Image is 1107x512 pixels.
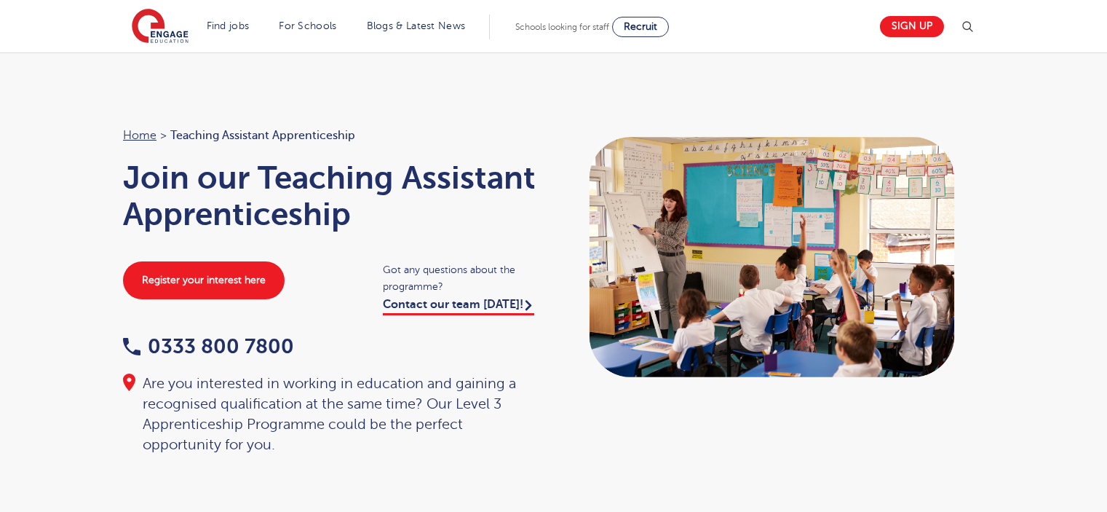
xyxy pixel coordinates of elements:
a: Contact our team [DATE]! [383,298,534,315]
a: 0333 800 7800 [123,335,294,358]
a: Find jobs [207,20,250,31]
h1: Join our Teaching Assistant Apprenticeship [123,159,539,232]
a: For Schools [279,20,336,31]
span: Schools looking for staff [515,22,609,32]
a: Register your interest here [123,261,285,299]
span: Recruit [624,21,657,32]
span: > [160,129,167,142]
span: Got any questions about the programme? [383,261,539,295]
img: Engage Education [132,9,189,45]
a: Recruit [612,17,669,37]
div: Are you interested in working in education and gaining a recognised qualification at the same tim... [123,374,539,455]
a: Blogs & Latest News [367,20,466,31]
nav: breadcrumb [123,126,539,145]
span: Teaching Assistant Apprenticeship [170,126,355,145]
a: Sign up [880,16,944,37]
a: Home [123,129,156,142]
